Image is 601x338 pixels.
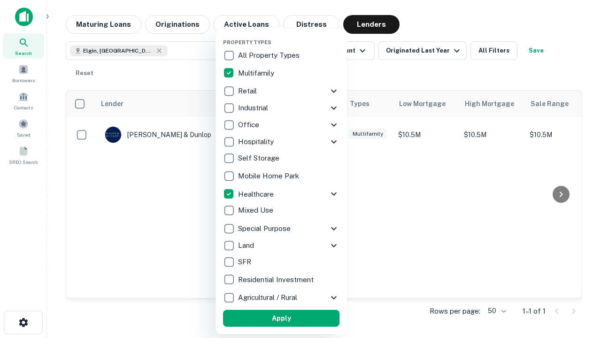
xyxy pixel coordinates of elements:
[223,100,339,116] div: Industrial
[238,153,281,164] p: Self Storage
[223,220,339,237] div: Special Purpose
[223,185,339,202] div: Healthcare
[238,170,301,182] p: Mobile Home Park
[223,289,339,306] div: Agricultural / Rural
[238,256,253,268] p: SFR
[238,85,259,97] p: Retail
[238,205,275,216] p: Mixed Use
[238,240,256,251] p: Land
[238,50,301,61] p: All Property Types
[238,102,270,114] p: Industrial
[238,274,316,285] p: Residential Investment
[238,223,293,234] p: Special Purpose
[223,83,339,100] div: Retail
[223,133,339,150] div: Hospitality
[223,310,339,327] button: Apply
[238,292,299,303] p: Agricultural / Rural
[238,136,276,147] p: Hospitality
[238,119,261,131] p: Office
[223,39,271,45] span: Property Types
[238,189,276,200] p: Healthcare
[554,263,601,308] iframe: Chat Widget
[238,68,276,79] p: Multifamily
[223,116,339,133] div: Office
[223,237,339,254] div: Land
